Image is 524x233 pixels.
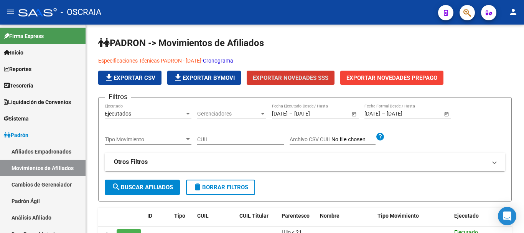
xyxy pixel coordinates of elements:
button: Exportar Bymovi [167,71,241,85]
datatable-header-cell: CUIL [194,208,236,233]
mat-icon: person [509,7,518,17]
span: CUIL Titular [239,213,269,219]
span: Inicio [4,48,23,57]
span: Nombre [320,213,339,219]
span: Gerenciadores [197,111,259,117]
span: Exportar Bymovi [173,74,235,81]
button: Exportar Novedades Prepago [340,71,443,85]
mat-icon: delete [193,182,202,192]
span: Exportar Novedades SSS [253,74,328,81]
span: – [289,111,293,117]
span: Parentesco [282,213,310,219]
span: Archivo CSV CUIL [290,136,331,142]
span: CUIL [197,213,209,219]
input: Archivo CSV CUIL [331,136,376,143]
button: Exportar Novedades SSS [247,71,335,85]
datatable-header-cell: ID [144,208,171,233]
mat-icon: file_download [173,73,183,82]
span: Liquidación de Convenios [4,98,71,106]
button: Open calendar [442,110,450,118]
span: – [382,111,385,117]
a: Cronograma [203,58,233,64]
mat-icon: file_download [104,73,114,82]
mat-icon: search [112,182,121,192]
datatable-header-cell: Ejecutado [451,208,501,233]
mat-expansion-panel-header: Otros Filtros [105,153,505,171]
mat-icon: help [376,132,385,141]
span: PADRON -> Movimientos de Afiliados [98,38,264,48]
span: Firma Express [4,32,44,40]
span: Reportes [4,65,31,73]
span: Tipo Movimiento [105,136,185,143]
datatable-header-cell: Tipo Movimiento [374,208,451,233]
span: Ejecutados [105,111,131,117]
span: ID [147,213,152,219]
span: Tipo [174,213,185,219]
span: Tipo Movimiento [377,213,419,219]
strong: Otros Filtros [114,158,148,166]
span: Exportar Novedades Prepago [346,74,437,81]
span: Exportar CSV [104,74,155,81]
h3: Filtros [105,91,131,102]
datatable-header-cell: Nombre [317,208,374,233]
a: Especificaciones Técnicas PADRON - [DATE] [98,58,201,64]
button: Open calendar [350,110,358,118]
button: Borrar Filtros [186,180,255,195]
datatable-header-cell: CUIL Titular [236,208,278,233]
span: Tesorería [4,81,33,90]
span: - OSCRAIA [61,4,101,21]
input: Fecha inicio [272,111,288,117]
input: Fecha fin [387,111,424,117]
div: Open Intercom Messenger [498,207,516,225]
button: Buscar Afiliados [105,180,180,195]
datatable-header-cell: Tipo [171,208,194,233]
mat-icon: menu [6,7,15,17]
input: Fecha inicio [364,111,380,117]
span: Borrar Filtros [193,184,248,191]
span: Padrón [4,131,28,139]
input: Fecha fin [294,111,332,117]
span: Buscar Afiliados [112,184,173,191]
datatable-header-cell: Parentesco [278,208,317,233]
button: Exportar CSV [98,71,161,85]
span: Ejecutado [454,213,479,219]
span: Sistema [4,114,29,123]
p: - [98,56,512,65]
